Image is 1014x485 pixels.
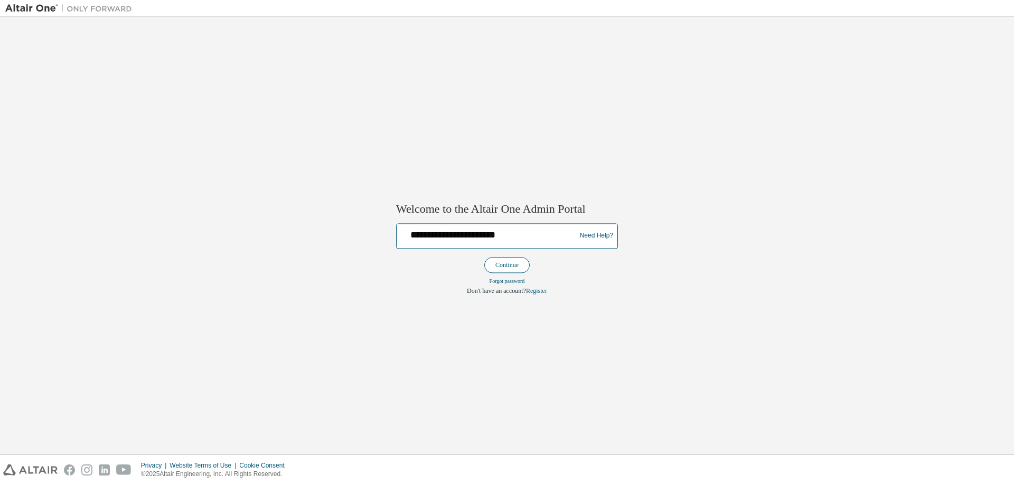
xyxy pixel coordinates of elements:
[239,461,290,470] div: Cookie Consent
[5,3,137,14] img: Altair One
[64,464,75,476] img: facebook.svg
[490,278,525,284] a: Forgot password
[170,461,239,470] div: Website Terms of Use
[99,464,110,476] img: linkedin.svg
[141,470,291,479] p: © 2025 Altair Engineering, Inc. All Rights Reserved.
[580,236,613,236] a: Need Help?
[484,257,530,273] button: Continue
[396,202,618,217] h2: Welcome to the Altair One Admin Portal
[3,464,58,476] img: altair_logo.svg
[116,464,132,476] img: youtube.svg
[467,287,526,294] span: Don't have an account?
[526,287,547,294] a: Register
[141,461,170,470] div: Privacy
[81,464,92,476] img: instagram.svg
